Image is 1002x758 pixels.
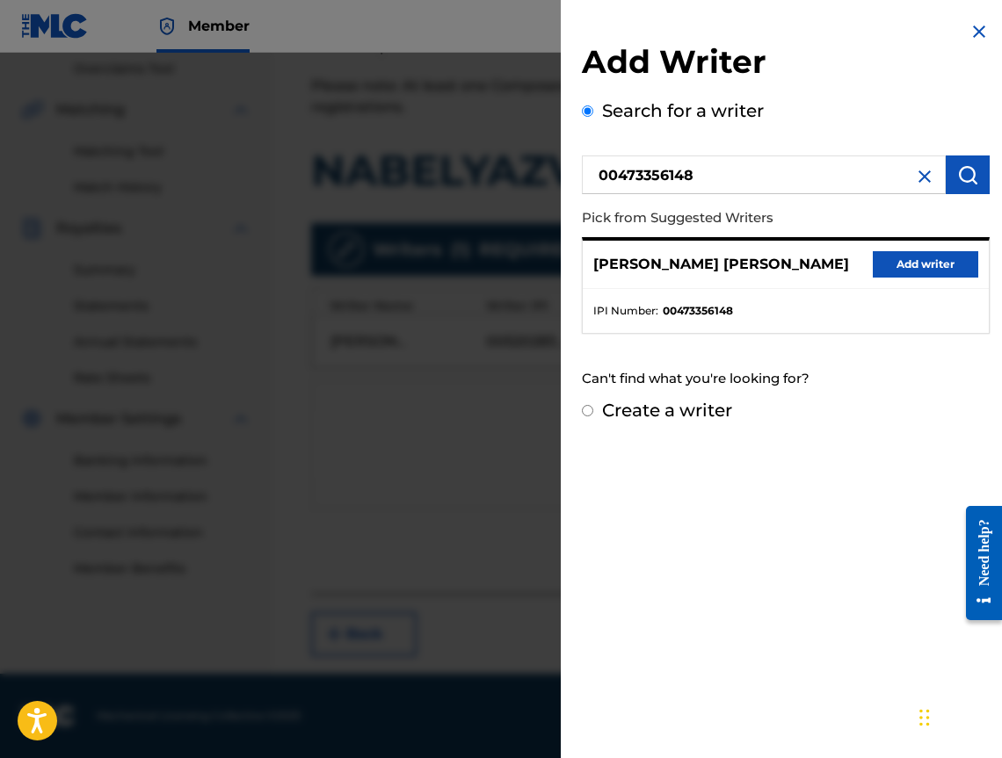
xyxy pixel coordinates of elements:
[873,251,978,278] button: Add writer
[914,166,935,187] img: close
[593,254,849,275] p: [PERSON_NAME] [PERSON_NAME]
[582,155,946,194] input: Search writer's name or IPI Number
[21,13,89,39] img: MLC Logo
[602,100,764,121] label: Search for a writer
[919,691,930,744] div: Плъзни
[663,303,733,319] strong: 00473356148
[914,674,1002,758] iframe: Chat Widget
[582,42,990,87] h2: Add Writer
[602,400,732,421] label: Create a writer
[953,493,1002,634] iframe: Resource Center
[582,360,990,398] div: Can't find what you're looking for?
[914,674,1002,758] div: Джаджи за чат
[188,16,250,36] span: Member
[957,164,978,185] img: Search Works
[593,303,658,319] span: IPI Number :
[156,16,178,37] img: Top Rightsholder
[582,199,889,237] p: Pick from Suggested Writers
